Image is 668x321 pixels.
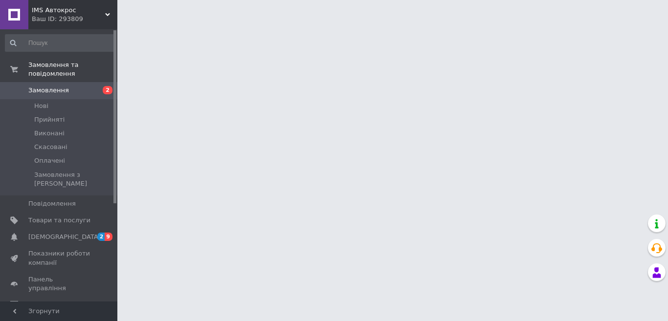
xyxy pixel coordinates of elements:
[32,15,117,23] div: Ваш ID: 293809
[28,216,90,225] span: Товари та послуги
[34,102,48,110] span: Нові
[28,249,90,267] span: Показники роботи компанії
[32,6,105,15] span: IMS Автокрос
[28,275,90,293] span: Панель управління
[105,233,112,241] span: 9
[28,61,117,78] span: Замовлення та повідомлення
[28,233,101,241] span: [DEMOGRAPHIC_DATA]
[5,34,115,52] input: Пошук
[28,300,54,309] span: Відгуки
[103,86,112,94] span: 2
[28,86,69,95] span: Замовлення
[34,156,65,165] span: Оплачені
[28,199,76,208] span: Повідомлення
[34,129,65,138] span: Виконані
[97,233,105,241] span: 2
[34,115,65,124] span: Прийняті
[34,143,67,151] span: Скасовані
[34,171,114,188] span: Замовлення з [PERSON_NAME]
